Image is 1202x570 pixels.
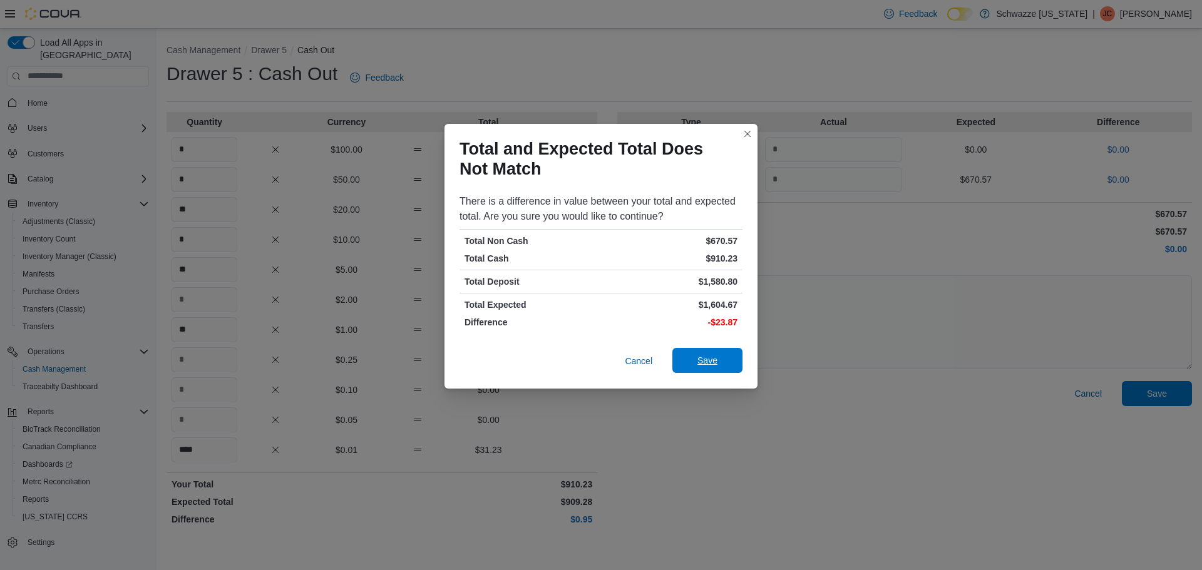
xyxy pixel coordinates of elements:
[672,348,742,373] button: Save
[740,126,755,141] button: Closes this modal window
[604,316,737,328] p: -$23.87
[465,252,598,265] p: Total Cash
[604,235,737,247] p: $670.57
[604,275,737,288] p: $1,580.80
[465,275,598,288] p: Total Deposit
[460,194,742,224] div: There is a difference in value between your total and expected total. Are you sure you would like...
[697,354,717,367] span: Save
[604,252,737,265] p: $910.23
[465,235,598,247] p: Total Non Cash
[465,316,598,328] p: Difference
[625,355,652,367] span: Cancel
[465,298,598,311] p: Total Expected
[460,139,732,179] h1: Total and Expected Total Does Not Match
[604,298,737,311] p: $1,604.67
[620,349,657,374] button: Cancel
